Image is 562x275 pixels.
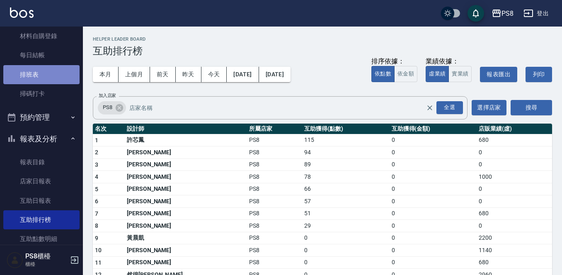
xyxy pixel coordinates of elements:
[390,256,477,269] td: 0
[7,252,23,268] img: Person
[390,146,477,159] td: 0
[247,256,303,269] td: PS8
[390,220,477,232] td: 0
[477,220,552,232] td: 0
[3,27,80,46] a: 材料自購登錄
[95,259,102,266] span: 11
[477,195,552,208] td: 0
[390,124,477,134] th: 互助獲得(金額)
[520,6,552,21] button: 登出
[302,195,389,208] td: 57
[302,183,389,195] td: 66
[95,198,98,204] span: 6
[3,107,80,128] button: 預約管理
[247,124,303,134] th: 所屬店家
[125,207,247,220] td: [PERSON_NAME]
[247,195,303,208] td: PS8
[302,158,389,171] td: 89
[125,195,247,208] td: [PERSON_NAME]
[98,101,126,114] div: PS8
[127,100,441,115] input: 店家名稱
[3,153,80,172] a: 報表目錄
[3,128,80,150] button: 報表及分析
[302,232,389,244] td: 0
[125,134,247,146] td: 許芯鳳
[95,186,98,192] span: 5
[95,235,98,241] span: 9
[477,158,552,171] td: 0
[468,5,484,22] button: save
[95,210,98,217] span: 7
[526,67,552,82] button: 列印
[371,57,417,66] div: 排序依據：
[435,100,465,116] button: Open
[247,183,303,195] td: PS8
[247,146,303,159] td: PS8
[390,171,477,183] td: 0
[302,146,389,159] td: 94
[390,207,477,220] td: 0
[390,134,477,146] td: 0
[247,158,303,171] td: PS8
[125,146,247,159] td: [PERSON_NAME]
[477,146,552,159] td: 0
[390,195,477,208] td: 0
[125,171,247,183] td: [PERSON_NAME]
[98,103,117,112] span: PS8
[125,124,247,134] th: 設計師
[125,256,247,269] td: [PERSON_NAME]
[93,67,119,82] button: 本月
[436,101,463,114] div: 全選
[302,256,389,269] td: 0
[3,191,80,210] a: 互助日報表
[201,67,227,82] button: 今天
[99,92,116,99] label: 加入店家
[93,124,125,134] th: 名次
[247,171,303,183] td: PS8
[472,100,506,115] button: 選擇店家
[95,247,102,253] span: 10
[426,66,449,82] button: 虛業績
[259,67,291,82] button: [DATE]
[125,158,247,171] td: [PERSON_NAME]
[247,220,303,232] td: PS8
[477,183,552,195] td: 0
[302,244,389,257] td: 0
[247,244,303,257] td: PS8
[302,220,389,232] td: 29
[93,37,552,42] h2: Helper Leader Board
[95,149,98,156] span: 2
[125,220,247,232] td: [PERSON_NAME]
[394,66,417,82] button: 依金額
[247,134,303,146] td: PS8
[119,67,150,82] button: 上個月
[95,222,98,229] span: 8
[25,260,68,268] p: 櫃檯
[477,244,552,257] td: 1140
[125,232,247,244] td: 黃晨凱
[95,161,98,168] span: 3
[511,100,552,115] button: 搜尋
[302,134,389,146] td: 115
[3,172,80,191] a: 店家日報表
[95,173,98,180] span: 4
[302,207,389,220] td: 51
[477,124,552,134] th: 店販業績(虛)
[480,67,517,82] button: 報表匯出
[302,124,389,134] th: 互助獲得(點數)
[247,232,303,244] td: PS8
[125,183,247,195] td: [PERSON_NAME]
[477,134,552,146] td: 680
[477,232,552,244] td: 2200
[227,67,259,82] button: [DATE]
[302,171,389,183] td: 78
[477,256,552,269] td: 680
[448,66,472,82] button: 實業績
[477,207,552,220] td: 680
[3,229,80,248] a: 互助點數明細
[25,252,68,260] h5: PS8櫃檯
[424,102,436,114] button: Clear
[390,232,477,244] td: 0
[95,137,98,144] span: 1
[176,67,201,82] button: 昨天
